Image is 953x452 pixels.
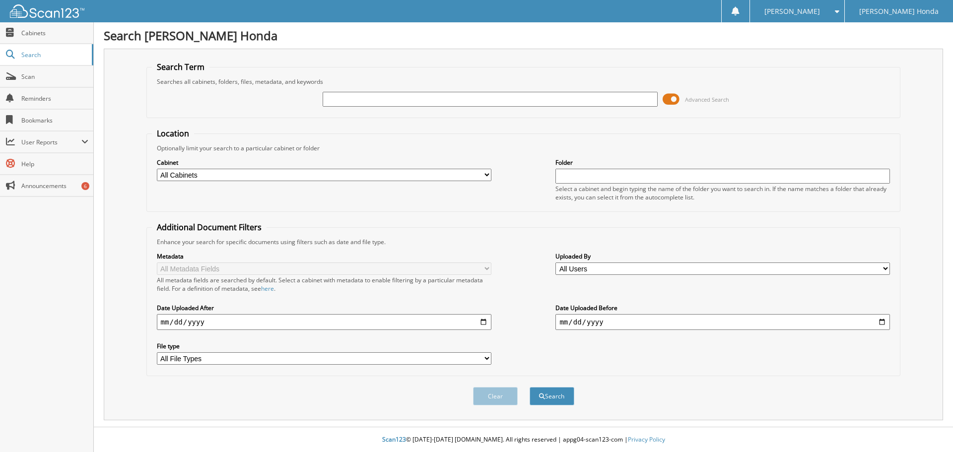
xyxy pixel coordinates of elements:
span: Scan [21,72,88,81]
span: Reminders [21,94,88,103]
a: Privacy Policy [628,435,665,444]
legend: Location [152,128,194,139]
label: Folder [555,158,890,167]
img: scan123-logo-white.svg [10,4,84,18]
div: All metadata fields are searched by default. Select a cabinet with metadata to enable filtering b... [157,276,491,293]
span: User Reports [21,138,81,146]
button: Clear [473,387,518,405]
span: Search [21,51,87,59]
button: Search [530,387,574,405]
span: [PERSON_NAME] Honda [859,8,939,14]
div: Searches all cabinets, folders, files, metadata, and keywords [152,77,895,86]
label: Date Uploaded Before [555,304,890,312]
label: Date Uploaded After [157,304,491,312]
div: © [DATE]-[DATE] [DOMAIN_NAME]. All rights reserved | appg04-scan123-com | [94,428,953,452]
div: Select a cabinet and begin typing the name of the folder you want to search in. If the name match... [555,185,890,201]
span: Announcements [21,182,88,190]
label: Metadata [157,252,491,260]
span: Scan123 [382,435,406,444]
legend: Search Term [152,62,209,72]
span: Bookmarks [21,116,88,125]
label: Uploaded By [555,252,890,260]
span: [PERSON_NAME] [764,8,820,14]
a: here [261,284,274,293]
span: Advanced Search [685,96,729,103]
label: File type [157,342,491,350]
input: end [555,314,890,330]
iframe: Chat Widget [903,404,953,452]
input: start [157,314,491,330]
div: Optionally limit your search to a particular cabinet or folder [152,144,895,152]
label: Cabinet [157,158,491,167]
div: Enhance your search for specific documents using filters such as date and file type. [152,238,895,246]
div: 6 [81,182,89,190]
span: Cabinets [21,29,88,37]
legend: Additional Document Filters [152,222,267,233]
span: Help [21,160,88,168]
h1: Search [PERSON_NAME] Honda [104,27,943,44]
